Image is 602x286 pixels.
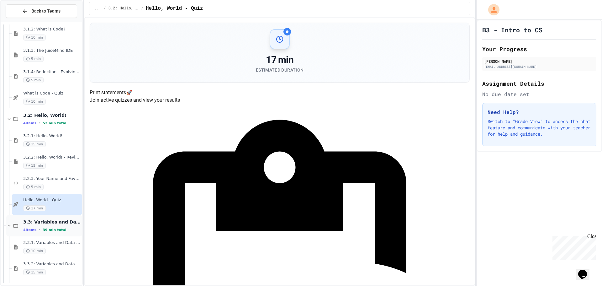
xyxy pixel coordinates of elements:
[23,248,46,254] span: 10 min
[23,27,81,32] span: 3.1.2: What is Code?
[23,155,81,160] span: 3.2.2: Hello, World! - Review
[23,69,81,75] span: 3.1.4: Reflection - Evolving Technology
[482,3,501,17] div: My Account
[256,67,304,73] div: Estimated Duration
[90,96,470,104] p: Join active quizzes and view your results
[141,6,143,11] span: /
[482,45,596,53] h2: Your Progress
[482,90,596,98] div: No due date set
[146,5,203,12] span: Hello, World - Quiz
[103,6,106,11] span: /
[23,269,46,275] span: 15 min
[94,6,101,11] span: ...
[23,99,46,105] span: 10 min
[482,25,542,34] h1: B3 - Intro to CS
[488,118,591,137] p: Switch to "Grade View" to access the chat feature and communicate with your teacher for help and ...
[23,133,81,139] span: 3.2.1: Hello, World!
[31,8,61,14] span: Back to Teams
[23,48,81,53] span: 3.1.3: The JuiceMind IDE
[23,262,81,267] span: 3.3.2: Variables and Data Types - Review
[23,184,44,190] span: 5 min
[6,4,77,18] button: Back to Teams
[488,108,591,116] h3: Need Help?
[23,141,46,147] span: 15 min
[23,197,81,203] span: Hello, World - Quiz
[23,219,81,225] span: 3.3: Variables and Data Types
[23,228,36,232] span: 4 items
[550,234,596,260] iframe: chat widget
[484,58,594,64] div: [PERSON_NAME]
[108,6,139,11] span: 3.2: Hello, World!
[23,205,46,211] span: 17 min
[23,77,44,83] span: 5 min
[482,79,596,88] h2: Assignment Details
[23,176,81,181] span: 3.2.3: Your Name and Favorite Movie
[3,3,43,40] div: Chat with us now!Close
[256,54,304,66] div: 17 min
[23,112,81,118] span: 3.2: Hello, World!
[576,261,596,280] iframe: chat widget
[23,91,81,96] span: What is Code - Quiz
[23,240,81,246] span: 3.3.1: Variables and Data Types
[43,228,66,232] span: 39 min total
[23,56,44,62] span: 5 min
[90,89,470,96] h4: Print statements 🚀
[484,64,594,69] div: [EMAIL_ADDRESS][DOMAIN_NAME]
[23,35,46,40] span: 10 min
[39,227,40,232] span: •
[23,121,36,125] span: 4 items
[23,163,46,169] span: 15 min
[43,121,66,125] span: 52 min total
[39,121,40,126] span: •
